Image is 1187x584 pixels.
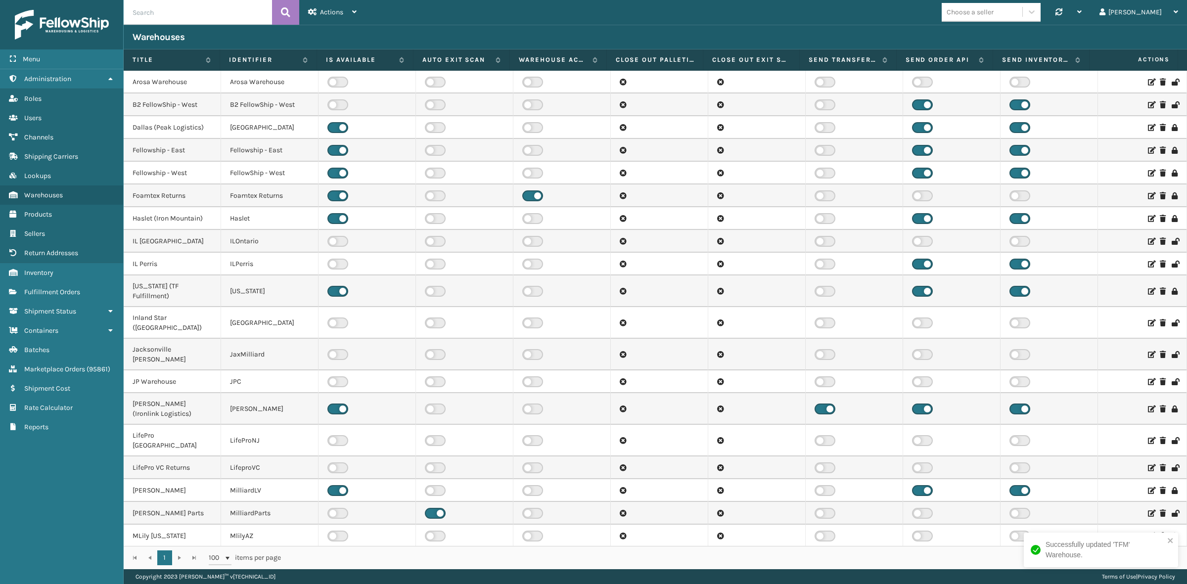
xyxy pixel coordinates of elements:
td: [GEOGRAPHIC_DATA] [221,116,319,139]
td: Arosa Warehouse [221,71,319,93]
td: Foamtex Returns [221,184,319,207]
td: IL [GEOGRAPHIC_DATA] [124,230,221,253]
div: Successfully updated 'TFM' Warehouse. [1046,539,1164,560]
i: Delete [1160,288,1166,295]
td: B2 FellowShip - West [124,93,221,116]
span: Rate Calculator [24,404,73,412]
i: Delete [1160,238,1166,245]
td: Arosa Warehouse [124,71,221,93]
i: Edit [1148,288,1154,295]
i: Edit [1148,79,1154,86]
span: items per page [209,550,281,565]
i: Reactivate [1172,510,1178,517]
span: Administration [24,75,71,83]
span: Channels [24,133,53,141]
span: Shipment Cost [24,384,70,393]
td: Fellowship - East [124,139,221,162]
label: Warehouse accepting return labels [519,55,587,64]
i: Delete [1160,319,1166,326]
i: Delete [1160,192,1166,199]
i: Edit [1148,192,1154,199]
i: Delete [1160,378,1166,385]
i: Edit [1148,124,1154,131]
td: LifeProNJ [221,425,319,456]
td: B2 FellowShip - West [221,93,319,116]
i: Reactivate [1172,101,1178,108]
td: ILOntario [221,230,319,253]
img: logo [15,10,109,40]
a: 1 [157,550,172,565]
td: [PERSON_NAME] [124,479,221,502]
label: Close Out Exit Scan [712,55,790,64]
td: MilliardLV [221,479,319,502]
span: Menu [23,55,40,63]
td: LifeproVC [221,456,319,479]
span: Return Addresses [24,249,78,257]
i: Delete [1160,351,1166,358]
span: Actions [1093,51,1176,68]
span: Actions [320,8,343,16]
td: [PERSON_NAME] [221,393,319,425]
i: Reactivate [1172,261,1178,268]
i: Delete [1160,124,1166,131]
p: Copyright 2023 [PERSON_NAME]™ v [TECHNICAL_ID] [136,569,275,584]
div: 1 - 30 of 30 items [295,553,1176,563]
label: Send Order API [906,55,974,64]
td: JPC [221,370,319,393]
td: [US_STATE] [221,275,319,307]
i: Edit [1148,351,1154,358]
i: Deactivate [1172,192,1178,199]
i: Edit [1148,215,1154,222]
i: Deactivate [1172,124,1178,131]
td: [GEOGRAPHIC_DATA] [221,307,319,339]
label: Send Transfer API [809,55,877,64]
td: JaxMilliard [221,339,319,370]
label: Is Available [326,55,394,64]
i: Reactivate [1172,79,1178,86]
label: Send Inventory API [1002,55,1070,64]
i: Delete [1160,437,1166,444]
i: Delete [1160,510,1166,517]
i: Delete [1160,147,1166,154]
i: Deactivate [1172,170,1178,177]
i: Edit [1148,437,1154,444]
span: Lookups [24,172,51,180]
i: Deactivate [1172,487,1178,494]
span: ( 95861 ) [87,365,110,373]
span: Reports [24,423,48,431]
i: Edit [1148,510,1154,517]
i: Deactivate [1172,405,1178,412]
i: Edit [1148,319,1154,326]
i: Delete [1160,261,1166,268]
label: Auto Exit Scan [422,55,491,64]
label: Close Out Palletizing [616,55,694,64]
span: Shipping Carriers [24,152,78,161]
span: Shipment Status [24,307,76,315]
i: Edit [1148,101,1154,108]
i: Reactivate [1172,437,1178,444]
i: Edit [1148,464,1154,471]
i: Edit [1148,378,1154,385]
i: Delete [1160,101,1166,108]
i: Deactivate [1172,288,1178,295]
i: Edit [1148,487,1154,494]
span: Marketplace Orders [24,365,85,373]
span: Batches [24,346,49,354]
td: IL Perris [124,253,221,275]
i: Delete [1160,405,1166,412]
span: Sellers [24,229,45,238]
i: Edit [1148,261,1154,268]
i: Edit [1148,405,1154,412]
label: Title [133,55,201,64]
td: Haslet (Iron Mountain) [124,207,221,230]
i: Reactivate [1172,319,1178,326]
i: Delete [1160,487,1166,494]
td: Haslet [221,207,319,230]
span: Inventory [24,269,53,277]
i: Delete [1160,215,1166,222]
td: LifePro VC Returns [124,456,221,479]
td: Inland Star ([GEOGRAPHIC_DATA]) [124,307,221,339]
span: Containers [24,326,58,335]
td: MlilyAZ [221,525,319,547]
span: Fulfillment Orders [24,288,80,296]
